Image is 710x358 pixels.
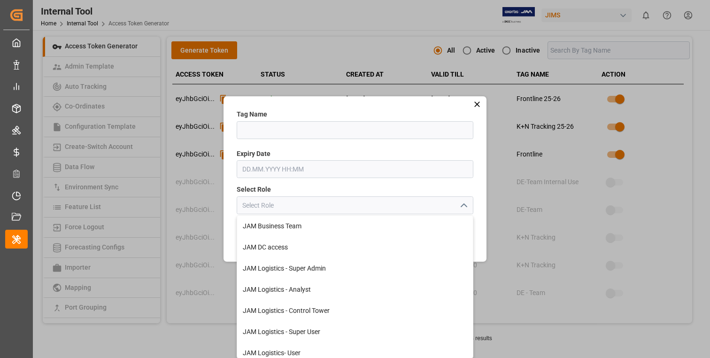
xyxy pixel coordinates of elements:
[237,279,473,300] div: JAM Logistics - Analyst
[237,237,473,258] div: JAM DC access
[237,160,473,178] input: DD.MM.YYYY HH:MM
[237,300,473,321] div: JAM Logistics - Control Tower
[237,185,271,195] label: Select Role
[237,196,473,214] input: Select Role
[237,109,267,119] label: Tag Name
[456,198,470,213] button: close menu
[237,149,270,159] label: Expiry Date
[237,216,473,237] div: JAM Business Team
[237,321,473,342] div: JAM Logistics - Super User
[237,258,473,279] div: JAM Logistics - Super Admin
